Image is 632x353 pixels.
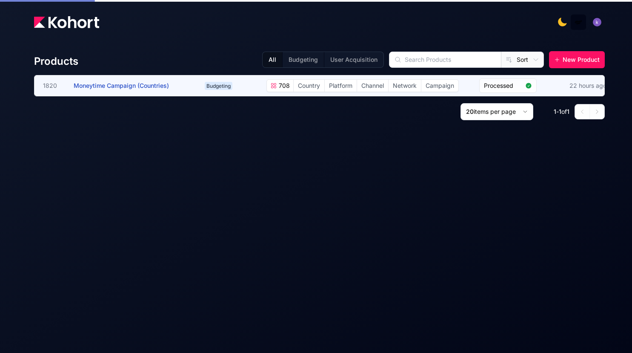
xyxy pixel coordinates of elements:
[205,82,232,90] span: Budgeting
[263,52,282,67] button: All
[474,108,516,115] span: items per page
[517,55,528,64] span: Sort
[74,82,169,89] span: Moneytime Campaign (Countries)
[34,16,99,28] img: Kohort logo
[294,80,324,92] span: Country
[389,80,421,92] span: Network
[357,80,388,92] span: Channel
[421,80,458,92] span: Campaign
[324,52,383,67] button: User Acquisition
[277,81,290,90] span: 708
[563,55,600,64] span: New Product
[466,108,474,115] span: 20
[43,81,63,90] span: 1820
[460,103,533,120] button: 20items per page
[554,108,556,115] span: 1
[574,18,583,26] img: logo_MoneyTimeLogo_1_20250619094856634230.png
[484,81,522,90] span: Processed
[549,51,605,68] button: New Product
[568,80,608,92] div: 22 hours ago
[282,52,324,67] button: Budgeting
[561,108,567,115] span: of
[34,55,78,68] h4: Products
[556,108,559,115] span: -
[325,80,357,92] span: Platform
[389,52,501,67] input: Search Products
[567,108,569,115] span: 1
[559,108,561,115] span: 1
